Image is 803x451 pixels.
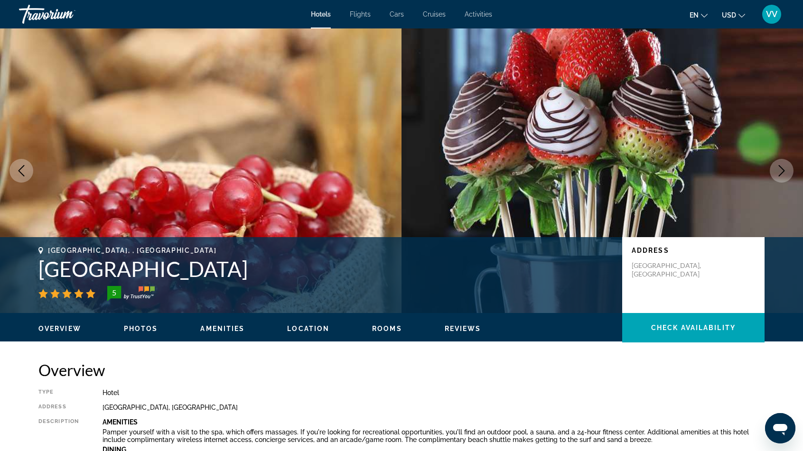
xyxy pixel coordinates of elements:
button: Change language [690,8,708,22]
a: Flights [350,10,371,18]
h1: [GEOGRAPHIC_DATA] [38,257,613,281]
a: Hotels [311,10,331,18]
button: Change currency [722,8,745,22]
a: Cars [390,10,404,18]
p: [GEOGRAPHIC_DATA], [GEOGRAPHIC_DATA] [632,261,708,278]
span: Reviews [445,325,481,332]
iframe: Кнопка запуска окна обмена сообщениями [765,413,795,443]
button: Check Availability [622,313,765,342]
img: trustyou-badge-hor.svg [107,286,155,301]
a: Cruises [423,10,446,18]
span: Amenities [200,325,244,332]
span: en [690,11,699,19]
div: Hotel [103,389,765,396]
span: [GEOGRAPHIC_DATA], , [GEOGRAPHIC_DATA] [48,247,217,254]
span: USD [722,11,736,19]
b: Amenities [103,418,138,426]
span: Check Availability [651,324,736,331]
button: Previous image [9,159,33,183]
button: Next image [770,159,794,183]
span: Photos [124,325,158,332]
button: Rooms [372,324,402,333]
button: Reviews [445,324,481,333]
button: Photos [124,324,158,333]
div: Type [38,389,79,396]
span: Rooms [372,325,402,332]
div: Address [38,404,79,411]
div: [GEOGRAPHIC_DATA], [GEOGRAPHIC_DATA] [103,404,765,411]
span: Location [287,325,329,332]
p: Pamper yourself with a visit to the spa, which offers massages. If you're looking for recreationa... [103,428,765,443]
p: Address [632,247,755,254]
button: User Menu [759,4,784,24]
h2: Overview [38,360,765,379]
span: VV [766,9,777,19]
button: Amenities [200,324,244,333]
span: Overview [38,325,81,332]
a: Travorium [19,2,114,27]
button: Overview [38,324,81,333]
a: Activities [465,10,492,18]
button: Location [287,324,329,333]
div: 5 [104,287,123,298]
